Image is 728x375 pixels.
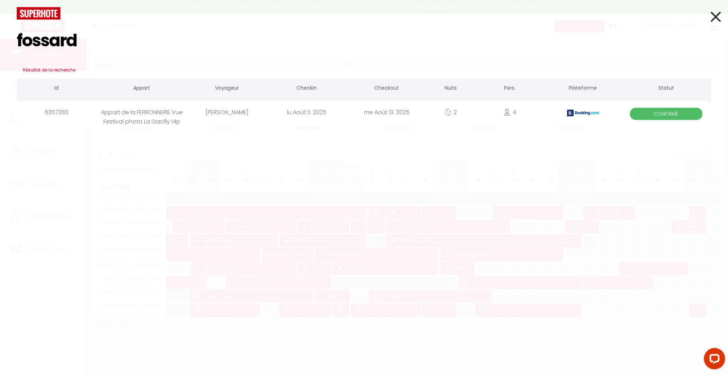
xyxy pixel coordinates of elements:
span: Confirmé [630,108,702,120]
input: Tapez pour rechercher... [17,20,711,62]
th: Checkin [267,79,347,99]
h3: Résultat de la recherche [17,62,711,79]
img: booking2.png [567,110,599,116]
div: lu Août 11. 2025 [267,101,347,124]
div: 4 [475,101,545,124]
th: Voyageur [187,79,267,99]
div: 6357283 [17,101,97,124]
th: Pers. [475,79,545,99]
th: Appart [97,79,187,99]
th: Id [17,79,97,99]
th: Plateforme [545,79,621,99]
img: logo [17,7,60,20]
div: me Août 13. 2025 [347,101,427,124]
div: 2 [427,101,475,124]
th: Checkout [347,79,427,99]
div: [PERSON_NAME] [187,101,267,124]
iframe: LiveChat chat widget [698,345,728,375]
div: Appart de la FERRONNERIE Vue Festival photo La Gacilly 14p [97,101,187,124]
th: Nuits [427,79,475,99]
th: Statut [621,79,711,99]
